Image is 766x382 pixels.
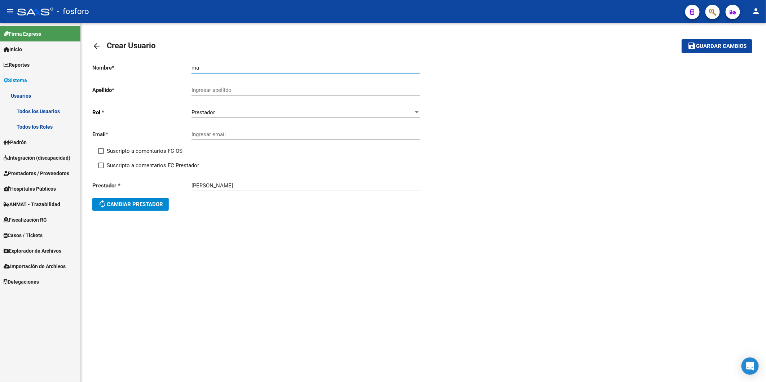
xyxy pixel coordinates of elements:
span: Hospitales Públicos [4,185,56,193]
mat-icon: person [752,7,760,15]
span: Prestadores / Proveedores [4,169,69,177]
span: Importación de Archivos [4,262,66,270]
span: - fosforo [57,4,89,19]
span: Fiscalización RG [4,216,47,224]
span: Cambiar prestador [98,201,163,208]
span: Suscripto a comentarios FC Prestador [107,161,199,170]
span: Crear Usuario [107,41,155,50]
span: Suscripto a comentarios FC OS [107,147,182,155]
button: Guardar cambios [682,39,752,53]
span: Prestador [191,109,215,116]
span: Explorador de Archivos [4,247,61,255]
p: Apellido [92,86,191,94]
p: Nombre [92,64,191,72]
span: Integración (discapacidad) [4,154,70,162]
div: Open Intercom Messenger [741,357,759,375]
span: Sistema [4,76,27,84]
mat-icon: autorenew [98,200,107,208]
span: Firma Express [4,30,41,38]
button: Cambiar prestador [92,198,169,211]
mat-icon: menu [6,7,14,15]
p: Prestador * [92,182,191,190]
span: Inicio [4,45,22,53]
mat-icon: arrow_back [92,42,101,50]
mat-icon: save [687,41,696,50]
span: Padrón [4,138,27,146]
span: ANMAT - Trazabilidad [4,200,60,208]
span: Casos / Tickets [4,231,43,239]
p: Email [92,130,191,138]
span: Guardar cambios [696,43,747,50]
span: Reportes [4,61,30,69]
span: Delegaciones [4,278,39,286]
p: Rol * [92,108,191,116]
